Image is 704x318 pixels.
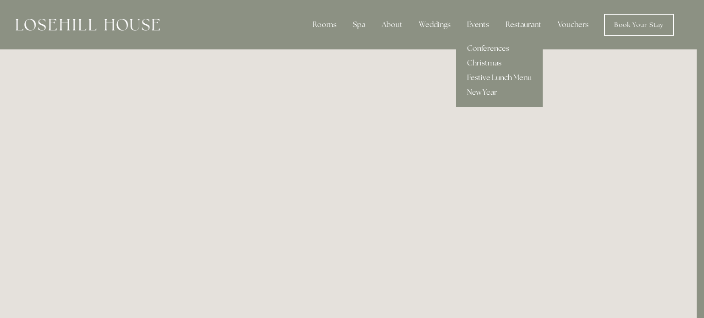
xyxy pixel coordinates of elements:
[456,85,543,100] a: New Year
[374,16,410,34] div: About
[305,16,344,34] div: Rooms
[498,16,549,34] div: Restaurant
[456,70,543,85] a: Festive Lunch Menu
[460,16,496,34] div: Events
[456,56,543,70] a: Christmas
[346,16,373,34] div: Spa
[604,14,674,36] a: Book Your Stay
[16,19,160,31] img: Losehill House
[412,16,458,34] div: Weddings
[456,41,543,56] a: Conferences
[550,16,596,34] a: Vouchers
